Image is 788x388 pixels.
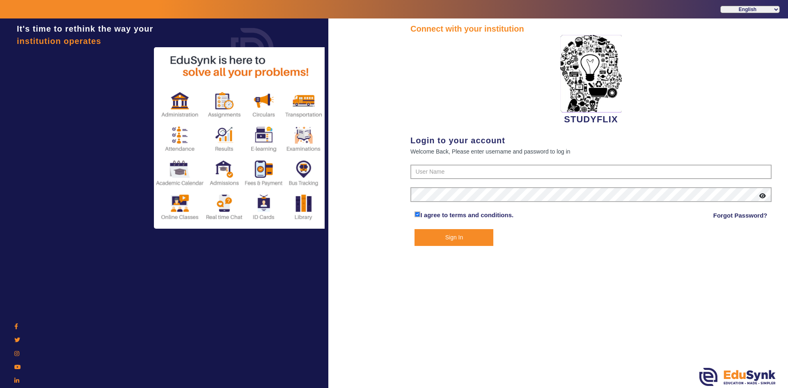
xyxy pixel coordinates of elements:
img: login.png [222,18,283,80]
img: edusynk.png [699,368,776,386]
a: I agree to terms and conditions. [420,211,513,218]
span: institution operates [17,37,101,46]
a: Forgot Password? [713,211,767,220]
div: Connect with your institution [410,23,772,35]
div: Welcome Back, Please enter username and password to log in [410,147,772,156]
img: login2.png [154,47,326,229]
input: User Name [410,165,772,179]
span: It's time to rethink the way your [17,24,153,33]
div: STUDYFLIX [410,35,772,126]
img: 2da83ddf-6089-4dce-a9e2-416746467bdd [560,35,622,112]
div: Login to your account [410,134,772,147]
button: Sign In [415,229,493,246]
